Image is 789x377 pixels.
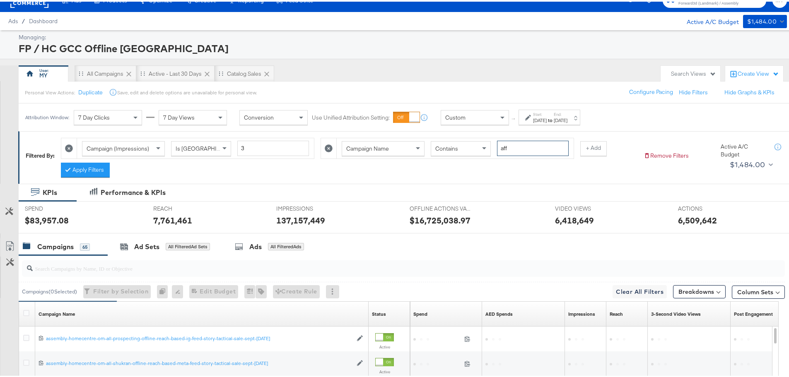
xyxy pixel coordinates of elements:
button: Apply Filters [61,161,110,176]
button: Column Sets [732,284,785,297]
span: / [18,16,29,23]
span: Is [GEOGRAPHIC_DATA] [176,143,239,151]
div: Impressions [568,309,595,316]
div: $1,484.00 [730,157,765,169]
div: Attribution Window: [25,113,70,119]
span: Contains [435,143,458,151]
div: AED Spends [485,309,513,316]
div: Active A/C Budget [721,141,766,156]
a: Your campaign name. [39,309,75,316]
div: Managing: [19,32,785,40]
a: The number of actions related to your Page's posts as a result of your ad. [734,309,773,316]
span: Custom [445,112,466,120]
div: All Filtered Ad Sets [166,241,210,249]
button: Remove Filters [644,150,689,158]
span: Campaign Name [346,143,389,151]
div: Catalog Sales [227,68,261,76]
a: Shows the current state of your Ad Campaign. [372,309,386,316]
input: Enter a search term [497,139,569,154]
div: Active - Last 30 Days [149,68,202,76]
div: All Filtered Ads [268,241,304,249]
label: Active [375,343,394,348]
div: Ads [249,240,262,250]
button: Breakdowns [673,283,726,297]
label: Active [375,367,394,373]
a: 3.6725 [485,309,513,316]
label: End: [554,110,567,115]
div: 6,509,642 [678,213,717,225]
a: The number of times your video was viewed for 3 seconds or more. [651,309,701,316]
button: Clear All Filters [613,283,667,297]
div: All Campaigns [87,68,123,76]
div: [DATE] [554,115,567,122]
div: [DATE] [533,115,547,122]
div: Search Views [671,68,716,76]
div: FP / HC GCC Offline [GEOGRAPHIC_DATA] [19,40,785,54]
div: Spend [413,309,427,316]
div: Ad Sets [134,240,159,250]
a: The total amount spent to date. [413,309,427,316]
div: KPIs [43,186,57,196]
button: Hide Filters [679,87,708,95]
span: 7 Day Clicks [78,112,110,120]
span: Conversion [244,112,274,120]
div: Drag to reorder tab [140,70,145,74]
button: Configure Pacing [623,83,679,98]
div: MY [39,70,47,78]
span: REACH [153,203,215,211]
span: Campaign (Impressions) [87,143,149,151]
input: Search Campaigns by Name, ID or Objective [33,255,715,271]
span: IMPRESSIONS [276,203,338,211]
a: Dashboard [29,16,58,23]
div: Create View [738,68,779,77]
div: Status [372,309,386,316]
div: $16,725,038.97 [410,213,471,225]
div: Save, edit and delete options are unavailable for personal view. [117,88,257,94]
div: Filtered By: [26,150,55,158]
span: SPEND [25,203,87,211]
strong: to [547,115,554,122]
div: Performance & KPIs [101,186,166,196]
div: Drag to reorder tab [79,70,83,74]
span: OFFLINE ACTIONS VALUE [410,203,472,211]
button: Duplicate [78,87,103,95]
button: $1,484.00 [743,13,787,26]
a: The number of times your ad was served. On mobile apps an ad is counted as served the first time ... [568,309,595,316]
span: VIDEO VIEWS [555,203,617,211]
label: Use Unified Attribution Setting: [312,112,390,120]
div: 137,157,449 [276,213,325,225]
span: Clear All Filters [616,285,664,295]
div: 7,761,461 [153,213,192,225]
div: Campaigns ( 0 Selected) [22,286,77,294]
a: assembly-homecentre-om-all-shukran-offline-reach-based-meta-feed-story-tactical-sale-sept-[DATE] [46,358,352,365]
input: Enter a number [237,139,309,154]
a: The number of people your ad was served to. [610,309,623,316]
button: $1,484.00 [726,156,775,170]
button: + Add [580,139,607,154]
div: Campaign Name [39,309,75,316]
div: assembly-homecentre-om-all-prospecting-offline-reach-based-ig-feed-story-tactical-sale-sept-[DATE] [46,334,352,340]
div: 0 [157,283,172,297]
div: $1,484.00 [747,15,777,25]
span: ACTIONS [678,203,740,211]
div: Drag to reorder tab [219,70,223,74]
div: 6,418,649 [555,213,594,225]
span: 7 Day Views [163,112,195,120]
div: 3-Second Video Views [651,309,701,316]
a: assembly-homecentre-om-all-prospecting-offline-reach-based-ig-feed-story-tactical-sale-sept-[DATE] [46,334,352,341]
div: Personal View Actions: [25,88,75,94]
button: Hide Graphs & KPIs [724,87,775,95]
div: 65 [80,242,90,249]
div: $83,957.08 [25,213,69,225]
div: Campaigns [37,240,74,250]
div: Reach [610,309,623,316]
span: Ads [8,16,18,23]
div: Active A/C Budget [678,13,739,26]
label: Start: [533,110,547,115]
span: ↑ [510,116,518,119]
div: Post Engagement [734,309,773,316]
